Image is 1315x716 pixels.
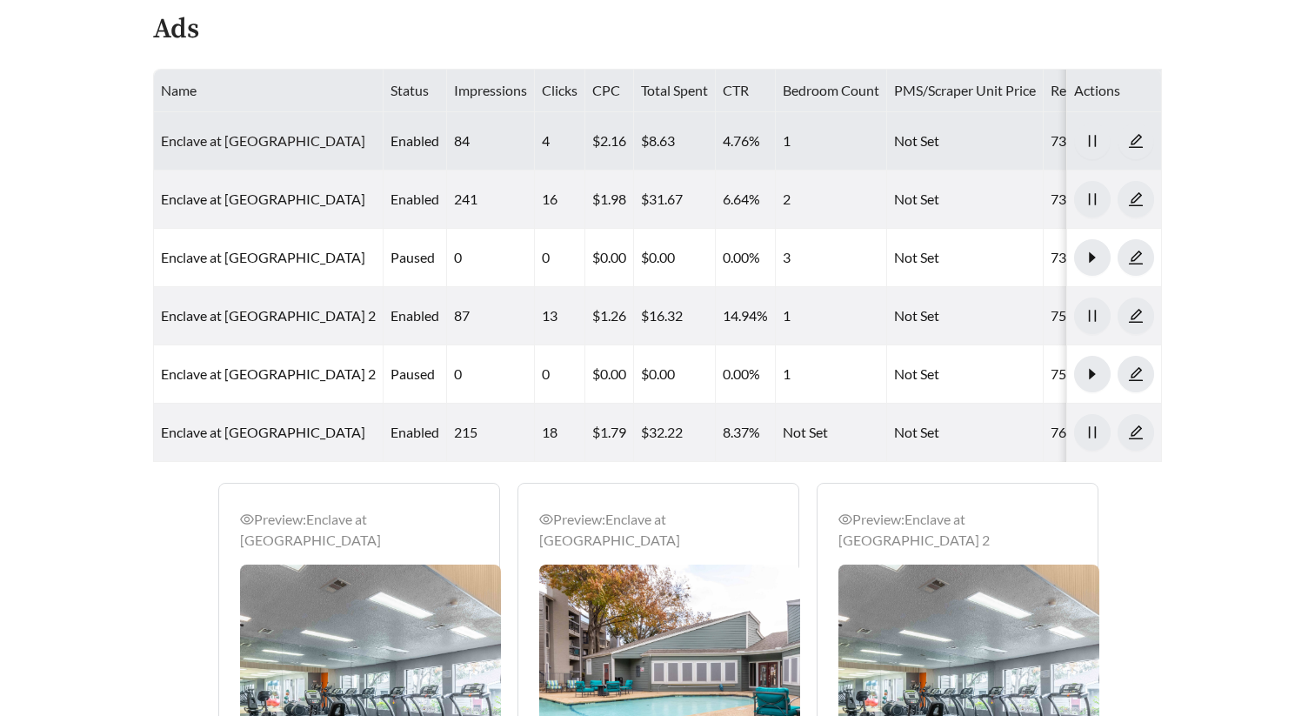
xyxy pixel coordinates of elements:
td: 84 [447,112,535,171]
td: 1 [776,345,887,404]
span: CPC [592,82,620,98]
th: Impressions [447,70,535,112]
span: enabled [390,307,439,324]
td: 16 [535,171,585,229]
td: 4.76% [716,112,776,171]
a: edit [1118,307,1154,324]
th: Responsive Ad Id [1044,70,1162,112]
span: pause [1075,191,1110,207]
button: edit [1118,356,1154,392]
td: Not Set [776,404,887,462]
div: Preview: Enclave at [GEOGRAPHIC_DATA] 2 [838,509,1077,551]
a: Enclave at [GEOGRAPHIC_DATA] [161,424,365,440]
span: caret-right [1075,366,1110,382]
button: pause [1074,298,1111,334]
a: edit [1118,249,1154,265]
span: eye [240,512,254,526]
td: 14.94% [716,287,776,345]
td: 0.00% [716,229,776,287]
td: 215 [447,404,535,462]
button: edit [1118,414,1154,451]
span: CTR [723,82,749,98]
th: PMS/Scraper Unit Price [887,70,1044,112]
span: pause [1075,425,1110,440]
span: caret-right [1075,250,1110,265]
th: Actions [1067,70,1162,112]
button: edit [1118,298,1154,334]
th: Bedroom Count [776,70,887,112]
a: edit [1118,191,1154,207]
a: Enclave at [GEOGRAPHIC_DATA] [161,191,365,207]
td: $0.00 [585,345,634,404]
td: Not Set [887,112,1044,171]
td: 0 [447,345,535,404]
div: Preview: Enclave at [GEOGRAPHIC_DATA] [240,509,478,551]
a: edit [1118,365,1154,382]
td: Not Set [887,404,1044,462]
div: Preview: Enclave at [GEOGRAPHIC_DATA] [539,509,778,551]
button: caret-right [1074,239,1111,276]
td: 730796395676 [1044,171,1162,229]
span: edit [1118,425,1153,440]
td: 13 [535,287,585,345]
td: 8.37% [716,404,776,462]
a: Enclave at [GEOGRAPHIC_DATA] [161,132,365,149]
td: 730713722110 [1044,112,1162,171]
td: $31.67 [634,171,716,229]
a: edit [1118,424,1154,440]
td: 1 [776,287,887,345]
span: enabled [390,132,439,149]
td: $1.26 [585,287,634,345]
span: eye [838,512,852,526]
span: enabled [390,424,439,440]
td: 0 [535,229,585,287]
button: edit [1118,123,1154,159]
span: enabled [390,191,439,207]
th: Total Spent [634,70,716,112]
td: $0.00 [634,229,716,287]
span: edit [1118,366,1153,382]
td: $1.98 [585,171,634,229]
button: pause [1074,414,1111,451]
a: Enclave at [GEOGRAPHIC_DATA] 2 [161,365,376,382]
span: edit [1118,191,1153,207]
td: 18 [535,404,585,462]
span: pause [1075,308,1110,324]
a: edit [1118,132,1154,149]
td: 87 [447,287,535,345]
button: edit [1118,181,1154,217]
button: caret-right [1074,356,1111,392]
td: $1.79 [585,404,634,462]
td: 3 [776,229,887,287]
td: 754858000700 [1044,345,1162,404]
span: edit [1118,250,1153,265]
button: pause [1074,123,1111,159]
td: $32.22 [634,404,716,462]
td: Not Set [887,345,1044,404]
td: Not Set [887,287,1044,345]
td: 0 [535,345,585,404]
th: Clicks [535,70,585,112]
td: 0 [447,229,535,287]
span: pause [1075,133,1110,149]
button: edit [1118,239,1154,276]
td: 765658326209 [1044,404,1162,462]
td: 241 [447,171,535,229]
td: 6.64% [716,171,776,229]
td: 1 [776,112,887,171]
td: 730713757888 [1044,229,1162,287]
td: Not Set [887,229,1044,287]
span: paused [390,249,435,265]
th: Name [154,70,384,112]
td: $0.00 [634,345,716,404]
span: paused [390,365,435,382]
td: 754766978878 [1044,287,1162,345]
td: Not Set [887,171,1044,229]
td: $16.32 [634,287,716,345]
a: Enclave at [GEOGRAPHIC_DATA] [161,249,365,265]
span: edit [1118,133,1153,149]
td: 2 [776,171,887,229]
td: 4 [535,112,585,171]
h4: Ads [153,15,199,45]
td: $8.63 [634,112,716,171]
